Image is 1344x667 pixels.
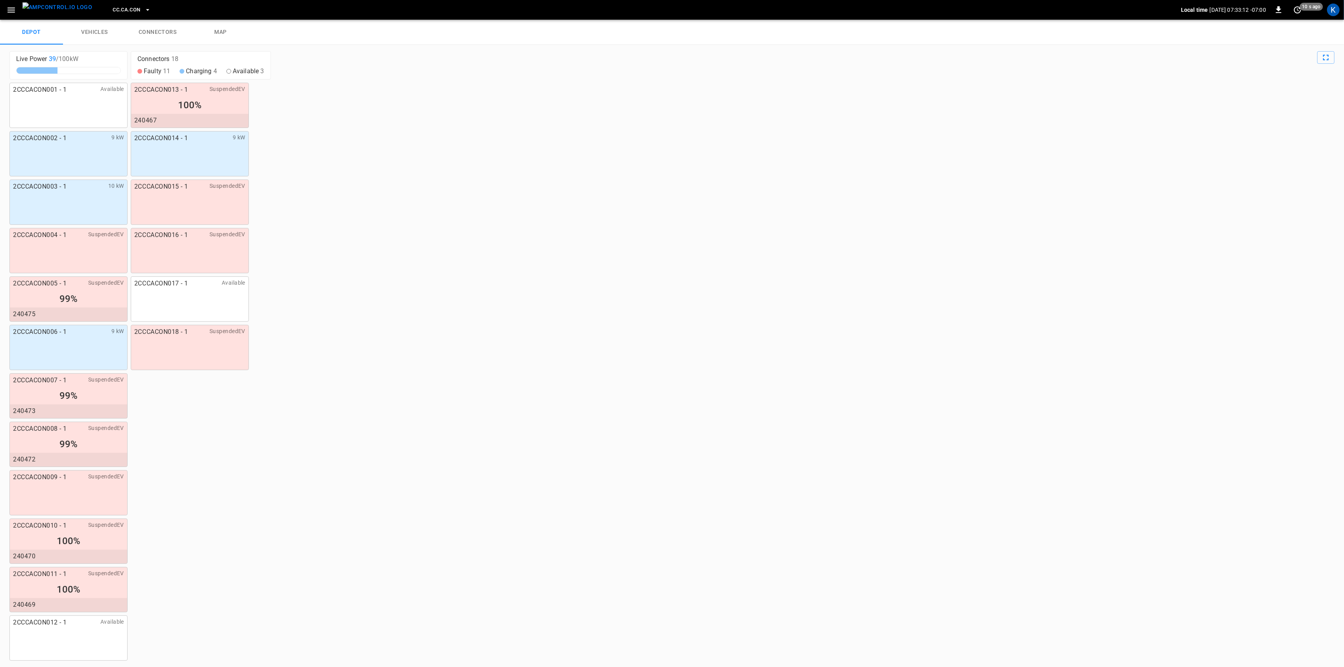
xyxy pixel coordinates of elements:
[16,55,121,64] div: Live Power
[134,133,188,144] span: 2CCCACON014 - 1
[9,325,128,370] a: 2CCCACON006 - 19 kW
[9,519,128,564] a: 2CCCACON010 - 1SuspendedEV100%240470
[13,617,67,628] span: 2CCCACON012 - 1
[131,276,249,322] a: 2CCCACON017 - 1Available
[126,20,189,45] a: connectors
[131,180,249,225] a: 2CCCACON015 - 1SuspendedEV
[13,230,67,241] span: 2CCCACON004 - 1
[111,133,124,144] span: 9 kW
[49,55,56,63] span: 39
[134,278,188,289] span: 2CCCACON017 - 1
[213,67,217,75] span: 4
[9,422,128,467] a: 2CCCACON008 - 1SuspendedEV99%240472
[163,67,170,75] span: 11
[13,454,35,465] span: 240472
[88,230,124,241] span: SuspendedEV
[88,521,124,531] span: SuspendedEV
[13,406,35,417] span: 240473
[10,388,127,403] div: 99%
[88,424,124,434] span: SuspendedEV
[10,291,127,306] div: 99%
[131,325,249,370] a: 2CCCACON018 - 1SuspendedEV
[1210,6,1266,14] p: [DATE] 07:33:12 -07:00
[100,617,124,628] span: Available
[222,278,245,289] span: Available
[1300,3,1323,11] span: 10 s ago
[131,98,248,113] div: 100%
[9,131,128,176] a: 2CCCACON002 - 19 kW
[131,131,249,176] a: 2CCCACON014 - 19 kW
[186,67,217,76] span: Charging
[13,327,67,337] span: 2CCCACON006 - 1
[100,85,124,95] span: Available
[134,327,188,337] span: 2CCCACON018 - 1
[9,228,128,273] a: 2CCCACON004 - 1SuspendedEV
[1291,4,1304,16] button: set refresh interval
[13,278,67,289] span: 2CCCACON005 - 1
[88,472,124,483] span: SuspendedEV
[13,182,67,192] span: 2CCCACON003 - 1
[260,67,264,75] span: 3
[134,230,188,241] span: 2CCCACON016 - 1
[88,375,124,386] span: SuspendedEV
[13,424,67,434] span: 2CCCACON008 - 1
[109,2,154,18] button: CC.CA.CON
[9,567,128,612] a: 2CCCACON011 - 1SuspendedEV100%240469
[134,115,157,126] span: 240467
[134,85,188,95] span: 2CCCACON013 - 1
[10,534,127,548] div: 100%
[233,133,245,144] span: 9 kW
[1181,6,1208,14] p: Local time
[13,472,67,483] span: 2CCCACON009 - 1
[209,182,245,192] span: SuspendedEV
[13,521,67,531] span: 2CCCACON010 - 1
[13,551,35,562] span: 240470
[9,615,128,661] a: 2CCCACON012 - 1Available
[1327,4,1340,16] div: profile-icon
[9,180,128,225] a: 2CCCACON003 - 110 kW
[88,278,124,289] span: SuspendedEV
[88,569,124,580] span: SuspendedEV
[10,437,127,452] div: 99%
[13,600,35,610] span: 240469
[9,373,128,419] a: 2CCCACON007 - 1SuspendedEV99%240473
[137,55,264,64] div: Connectors
[13,85,67,95] span: 2CCCACON001 - 1
[13,569,67,580] span: 2CCCACON011 - 1
[209,85,245,95] span: SuspendedEV
[9,83,128,128] a: 2CCCACON001 - 1Available
[1317,51,1335,64] button: Full Screen
[233,67,264,76] span: Available
[131,83,249,128] a: 2CCCACON013 - 1SuspendedEV100%240467
[63,20,126,45] a: vehicles
[134,182,188,192] span: 2CCCACON015 - 1
[209,230,245,241] span: SuspendedEV
[10,582,127,597] div: 100%
[171,55,178,63] span: 18
[189,20,252,45] a: map
[22,2,92,12] img: ampcontrol.io logo
[9,470,128,515] a: 2CCCACON009 - 1SuspendedEV
[209,327,245,337] span: SuspendedEV
[13,375,67,386] span: 2CCCACON007 - 1
[13,133,67,144] span: 2CCCACON002 - 1
[111,327,124,337] span: 9 kW
[131,228,249,273] a: 2CCCACON016 - 1SuspendedEV
[113,6,140,15] span: CC.CA.CON
[9,276,128,322] a: 2CCCACON005 - 1SuspendedEV99%240475
[108,182,124,192] span: 10 kW
[56,55,78,63] span: / 100 kW
[144,67,170,76] span: Faulty
[13,309,35,320] span: 240475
